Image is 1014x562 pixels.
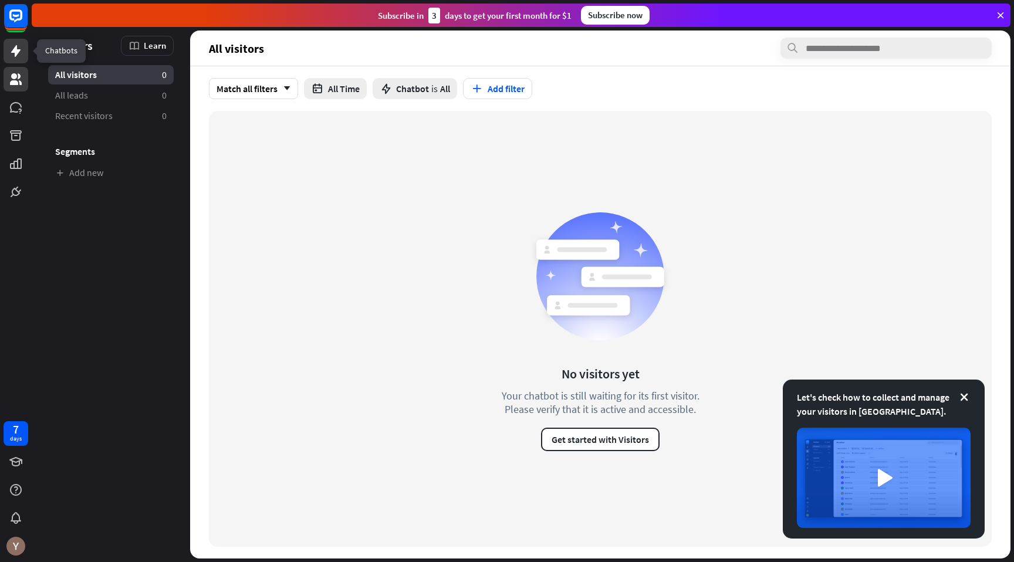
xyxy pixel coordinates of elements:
span: Learn [144,40,166,51]
aside: 0 [162,110,167,122]
button: All Time [304,78,367,99]
div: days [10,435,22,443]
div: No visitors yet [562,365,640,382]
a: All leads 0 [48,86,174,105]
button: Open LiveChat chat widget [9,5,45,40]
span: Visitors [55,39,93,52]
span: All visitors [209,42,264,55]
span: is [431,83,438,94]
button: Add filter [463,78,532,99]
aside: 0 [162,89,167,101]
h3: Segments [48,145,174,157]
span: Chatbot [396,83,429,94]
a: Recent visitors 0 [48,106,174,126]
img: image [797,428,971,528]
a: 7 days [4,421,28,446]
span: Recent visitors [55,110,113,122]
div: Subscribe now [581,6,650,25]
div: Your chatbot is still waiting for its first visitor. Please verify that it is active and accessible. [480,389,721,416]
a: Add new [48,163,174,182]
div: Match all filters [209,78,298,99]
div: Subscribe in days to get your first month for $1 [378,8,572,23]
button: Get started with Visitors [541,428,660,451]
span: All leads [55,89,88,101]
i: arrow_down [278,85,290,92]
div: 3 [428,8,440,23]
div: Let's check how to collect and manage your visitors in [GEOGRAPHIC_DATA]. [797,390,971,418]
span: All [440,83,450,94]
div: 7 [13,424,19,435]
aside: 0 [162,69,167,81]
span: All visitors [55,69,97,81]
